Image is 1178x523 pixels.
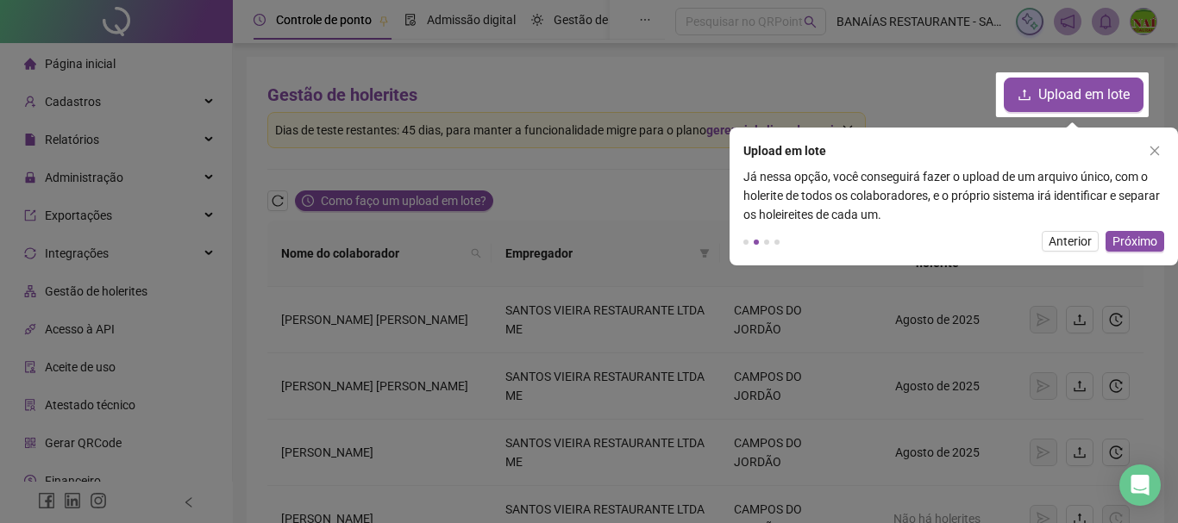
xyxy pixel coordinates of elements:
[1112,232,1157,251] span: Próximo
[1038,84,1130,105] span: Upload em lote
[1106,231,1164,252] button: Próximo
[1119,464,1161,506] div: Open Intercom Messenger
[1145,141,1164,160] button: close
[1018,88,1031,102] span: upload
[1149,145,1161,157] span: close
[1004,78,1144,112] button: Upload em lote
[730,167,1178,224] div: Já nessa opção, você conseguirá fazer o upload de um arquivo único, com o holerite de todos os co...
[1042,231,1099,252] button: Anterior
[1049,232,1092,251] span: Anterior
[743,141,1145,160] div: Upload em lote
